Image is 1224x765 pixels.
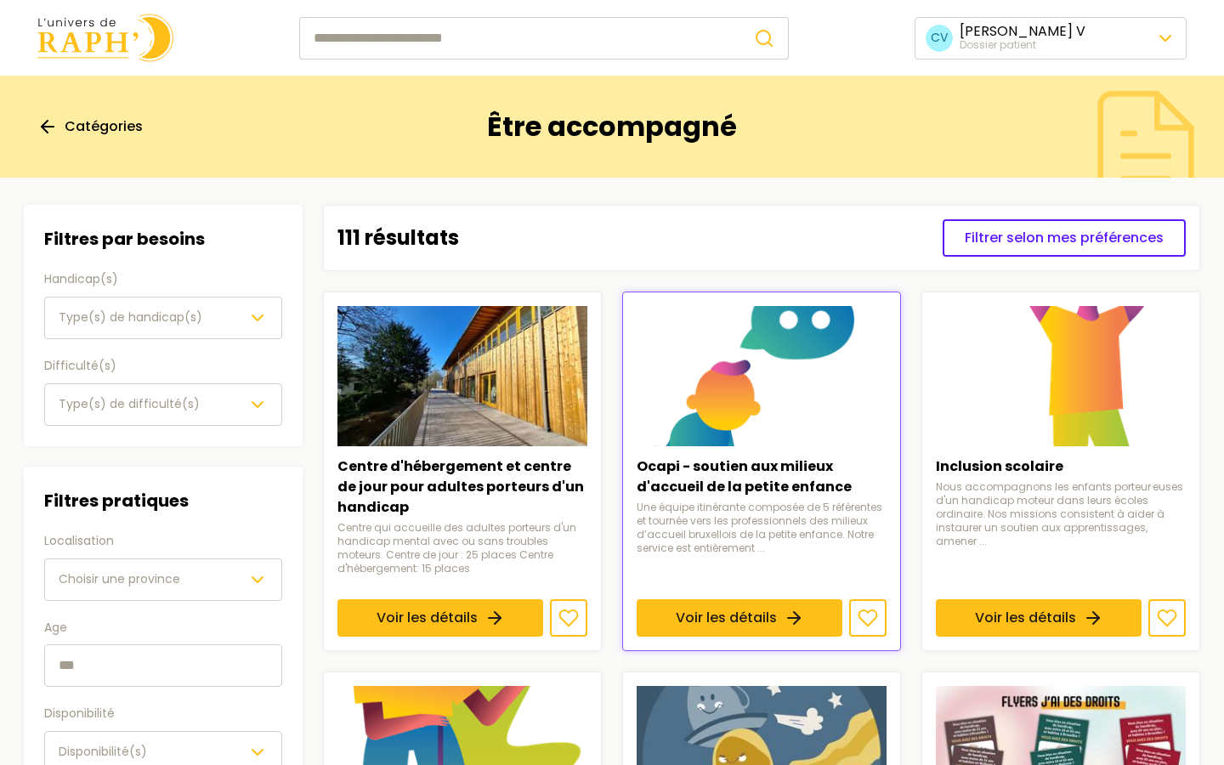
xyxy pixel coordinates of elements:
label: Disponibilité [44,704,282,724]
span: CV [926,25,953,52]
a: Voir les détails [337,599,543,637]
label: Localisation [44,531,282,552]
h3: Filtres pratiques [44,487,282,514]
button: Ajouter aux favoris [849,599,887,637]
button: Ajouter aux favoris [1148,599,1186,637]
button: Type(s) de difficulté(s) [44,383,282,426]
button: Ajouter aux favoris [550,599,587,637]
span: [PERSON_NAME] [960,21,1073,41]
h3: Filtres par besoins [44,225,282,252]
div: Dossier patient [960,38,1085,52]
h1: Être accompagné [487,110,737,143]
p: 111 résultats [337,224,459,252]
button: CV[PERSON_NAME] VDossier patient [915,17,1187,59]
span: Catégories [65,116,143,137]
img: Univers de Raph logo [37,14,173,62]
span: Choisir une province [59,570,180,587]
a: Voir les détails [936,599,1142,637]
span: Type(s) de handicap(s) [59,309,202,326]
button: Rechercher [740,17,789,59]
label: Difficulté(s) [44,356,282,377]
a: Voir les détails [637,599,842,637]
button: Choisir une province [44,558,282,601]
span: V [1076,21,1085,41]
span: Filtrer selon mes préférences [965,228,1164,248]
label: Age [44,618,282,638]
span: Type(s) de difficulté(s) [59,395,200,412]
a: Catégories [37,116,143,137]
label: Handicap(s) [44,269,282,290]
span: Disponibilité(s) [59,743,147,760]
button: Filtrer selon mes préférences [943,219,1186,257]
button: Type(s) de handicap(s) [44,297,282,339]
